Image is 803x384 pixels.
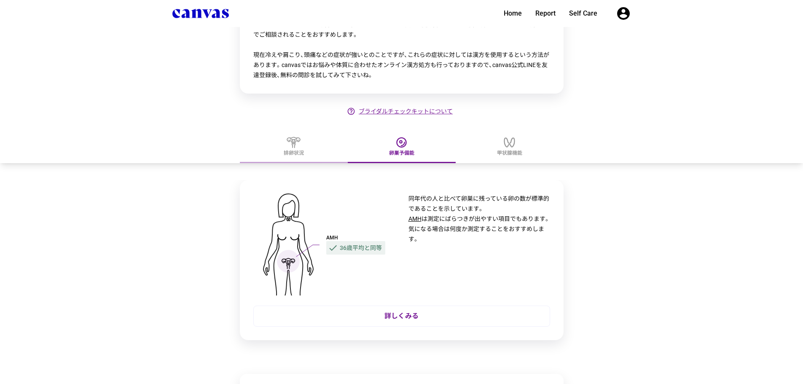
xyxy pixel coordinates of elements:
a: ブライダルチェックキットについて [359,107,453,115]
span: AMH [408,215,422,222]
span: 甲状腺機能 [497,150,522,156]
img: woman.svg [263,193,314,295]
div: AMH [326,234,336,241]
a: Self Care [566,8,601,19]
span: 卵巣予備能 [389,150,414,156]
span: 排卵状況 [284,150,304,156]
a: Home [500,8,525,19]
a: Report [532,8,559,19]
button: User menu [616,6,631,21]
div: 36歳平均と同等 [326,241,385,255]
span: は測定にばらつきが出やすい項目でもあります。気になる場合は何度か測定することをおすすめします。 [408,215,550,242]
i: check [328,243,338,253]
a: 詳しくみる [253,306,550,327]
i: account_circle [616,6,631,21]
span: 同年代の人と比べて卵巣に残っている卵の数が標準的であることを示しています。 [408,195,549,212]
